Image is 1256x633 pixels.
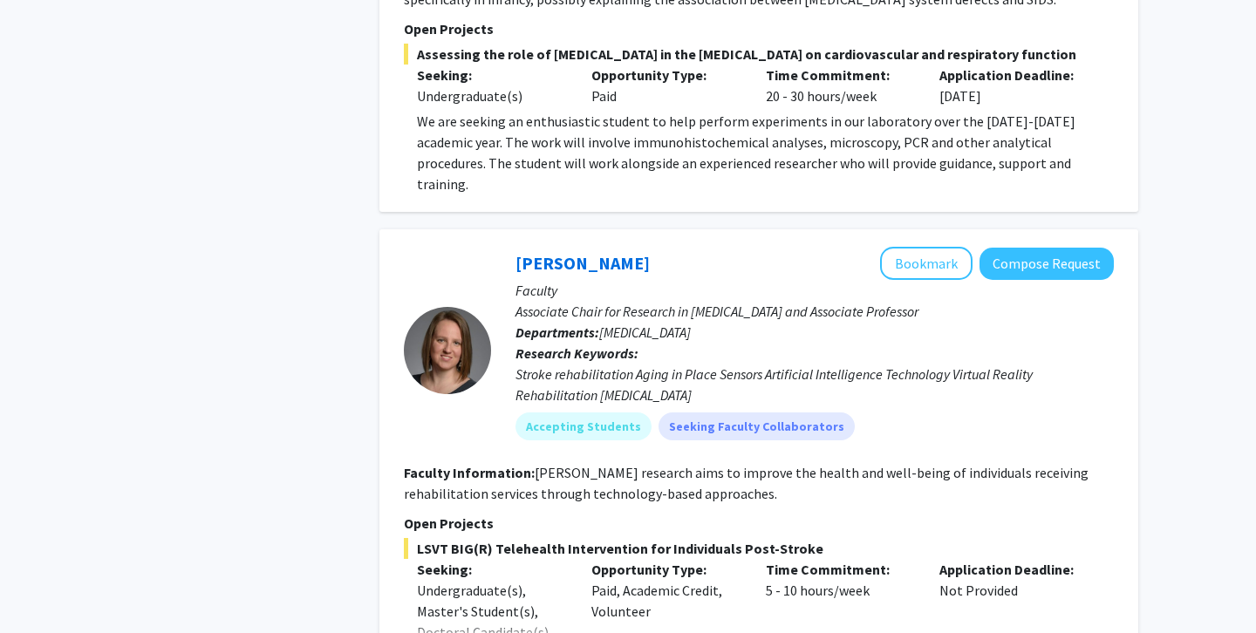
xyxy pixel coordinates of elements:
[417,85,565,106] div: Undergraduate(s)
[766,65,914,85] p: Time Commitment:
[599,323,691,341] span: [MEDICAL_DATA]
[515,344,638,362] b: Research Keywords:
[417,111,1114,194] p: We are seeking an enthusiastic student to help perform experiments in our laboratory over the [DA...
[515,412,652,440] mat-chip: Accepting Students
[417,559,565,580] p: Seeking:
[880,247,973,280] button: Add Rachel Wolpert to Bookmarks
[404,464,1089,502] fg-read-more: [PERSON_NAME] research aims to improve the health and well-being of individuals receiving rehabil...
[939,65,1088,85] p: Application Deadline:
[515,301,1114,322] p: Associate Chair for Research in [MEDICAL_DATA] and Associate Professor
[13,555,74,620] iframe: Chat
[926,65,1101,106] div: [DATE]
[578,65,753,106] div: Paid
[417,65,565,85] p: Seeking:
[766,559,914,580] p: Time Commitment:
[515,364,1114,405] div: Stroke rehabilitation Aging in Place Sensors Artificial Intelligence Technology Virtual Reality R...
[404,18,1114,39] p: Open Projects
[659,412,855,440] mat-chip: Seeking Faculty Collaborators
[515,323,599,341] b: Departments:
[939,559,1088,580] p: Application Deadline:
[404,464,535,481] b: Faculty Information:
[404,513,1114,534] p: Open Projects
[404,44,1114,65] span: Assessing the role of [MEDICAL_DATA] in the [MEDICAL_DATA] on cardiovascular and respiratory func...
[515,252,650,274] a: [PERSON_NAME]
[753,65,927,106] div: 20 - 30 hours/week
[591,65,740,85] p: Opportunity Type:
[515,280,1114,301] p: Faculty
[980,248,1114,280] button: Compose Request to Rachel Wolpert
[591,559,740,580] p: Opportunity Type:
[404,538,1114,559] span: LSVT BIG(R) Telehealth Intervention for Individuals Post-Stroke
